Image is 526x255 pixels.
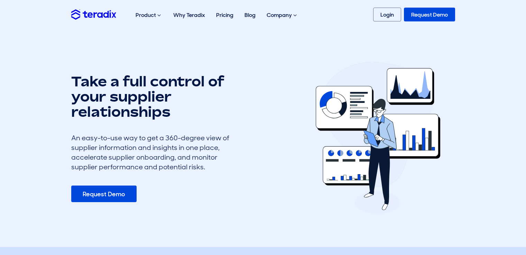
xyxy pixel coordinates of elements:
[239,4,261,26] a: Blog
[404,8,455,21] a: Request Demo
[71,74,237,119] h1: Take a full control of your supplier relationships
[168,4,211,26] a: Why Teradix
[261,4,304,26] div: Company
[71,186,137,202] a: Request Demo
[373,8,401,21] a: Login
[71,9,116,19] img: Teradix logo
[316,62,440,214] img: erfx feature
[130,4,168,26] div: Product
[71,133,237,172] div: An easy-to-use way to get a 360-degree view of supplier information and insights in one place, ac...
[211,4,239,26] a: Pricing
